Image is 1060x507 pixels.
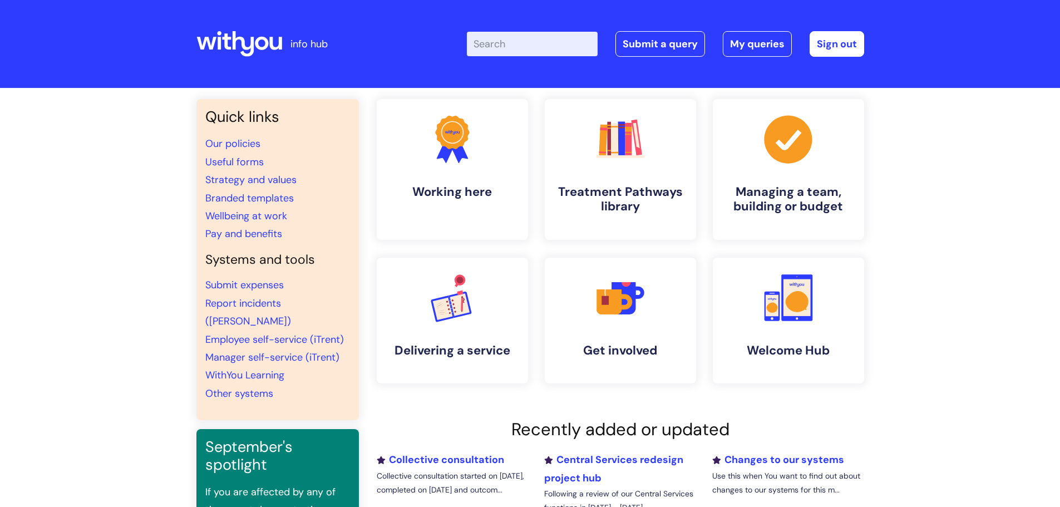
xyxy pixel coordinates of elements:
[377,453,504,466] a: Collective consultation
[467,32,598,56] input: Search
[544,453,683,484] a: Central Services redesign project hub
[205,137,260,150] a: Our policies
[377,99,528,240] a: Working here
[722,343,855,358] h4: Welcome Hub
[205,297,291,328] a: Report incidents ([PERSON_NAME])
[205,387,273,400] a: Other systems
[377,258,528,383] a: Delivering a service
[205,155,264,169] a: Useful forms
[377,419,864,440] h2: Recently added or updated
[712,453,844,466] a: Changes to our systems
[205,252,350,268] h4: Systems and tools
[205,351,339,364] a: Manager self-service (iTrent)
[205,278,284,292] a: Submit expenses
[205,209,287,223] a: Wellbeing at work
[545,99,696,240] a: Treatment Pathways library
[205,368,284,382] a: WithYou Learning
[554,343,687,358] h4: Get involved
[722,185,855,214] h4: Managing a team, building or budget
[205,191,294,205] a: Branded templates
[290,35,328,53] p: info hub
[205,438,350,474] h3: September's spotlight
[205,173,297,186] a: Strategy and values
[712,469,864,497] p: Use this when You want to find out about changes to our systems for this m...
[386,185,519,199] h4: Working here
[205,108,350,126] h3: Quick links
[554,185,687,214] h4: Treatment Pathways library
[377,469,528,497] p: Collective consultation started on [DATE], completed on [DATE] and outcom...
[205,227,282,240] a: Pay and benefits
[467,31,864,57] div: | -
[723,31,792,57] a: My queries
[615,31,705,57] a: Submit a query
[386,343,519,358] h4: Delivering a service
[713,258,864,383] a: Welcome Hub
[205,333,344,346] a: Employee self-service (iTrent)
[545,258,696,383] a: Get involved
[713,99,864,240] a: Managing a team, building or budget
[810,31,864,57] a: Sign out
